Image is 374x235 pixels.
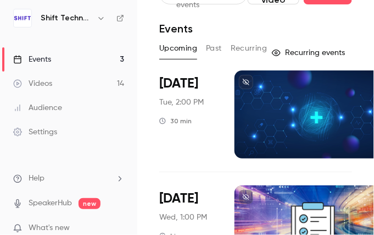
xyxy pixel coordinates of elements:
button: Upcoming [159,40,197,57]
button: Past [206,40,222,57]
a: SpeakerHub [29,198,72,209]
div: Oct 7 Tue, 2:00 PM (America/New York) [159,70,217,159]
iframe: Noticeable Trigger [111,223,124,233]
span: [DATE] [159,190,198,207]
span: Help [29,173,44,184]
div: 30 min [159,117,192,125]
li: help-dropdown-opener [13,173,124,184]
span: [DATE] [159,75,198,92]
h1: Events [159,22,193,35]
span: What's new [29,222,70,234]
span: new [79,198,101,209]
div: Audience [13,102,62,113]
button: Recurring events [267,44,352,62]
h6: Shift Technology [41,13,92,24]
span: Tue, 2:00 PM [159,97,204,108]
div: Settings [13,127,57,138]
div: Videos [13,78,52,89]
img: Shift Technology [14,9,31,27]
button: Recurring [231,40,267,57]
div: Events [13,54,51,65]
span: Wed, 1:00 PM [159,212,207,223]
